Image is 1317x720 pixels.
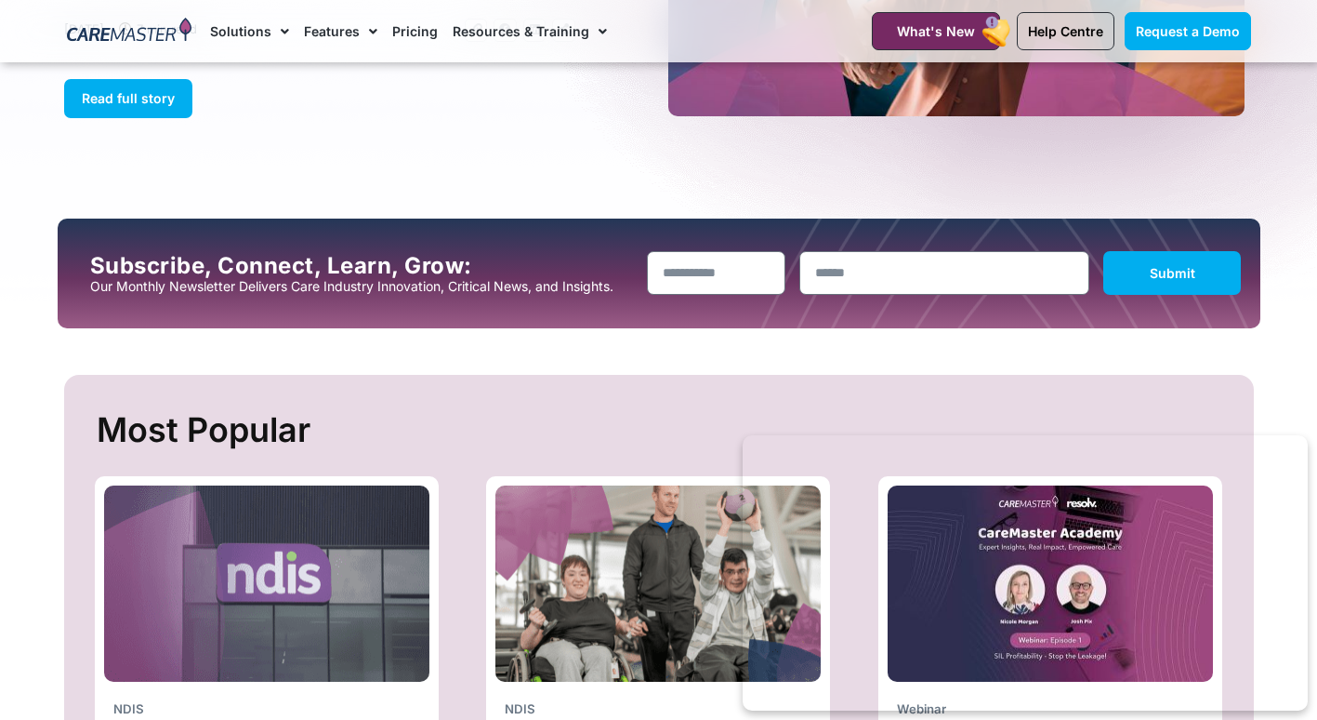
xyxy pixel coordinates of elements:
[64,79,192,118] a: Read full story
[113,701,144,716] span: NDIS
[505,701,535,716] span: NDIS
[90,279,633,294] p: Our Monthly Newsletter Delivers Care Industry Innovation, Critical News, and Insights.
[67,18,192,46] img: CareMaster Logo
[743,435,1308,711] iframe: Popup CTA
[1125,12,1251,50] a: Request a Demo
[872,12,1000,50] a: What's New
[90,253,633,279] h2: Subscribe, Connect, Learn, Grow:
[104,486,429,683] img: ndis-price-guide
[97,403,1226,458] h2: Most Popular
[1150,265,1195,281] span: Submit
[1103,251,1242,295] button: Submit
[1028,23,1103,39] span: Help Centre
[1017,12,1114,50] a: Help Centre
[495,486,821,683] img: NDIS Provider challenges 1
[897,23,975,39] span: What's New
[1136,23,1240,39] span: Request a Demo
[82,90,175,106] span: Read full story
